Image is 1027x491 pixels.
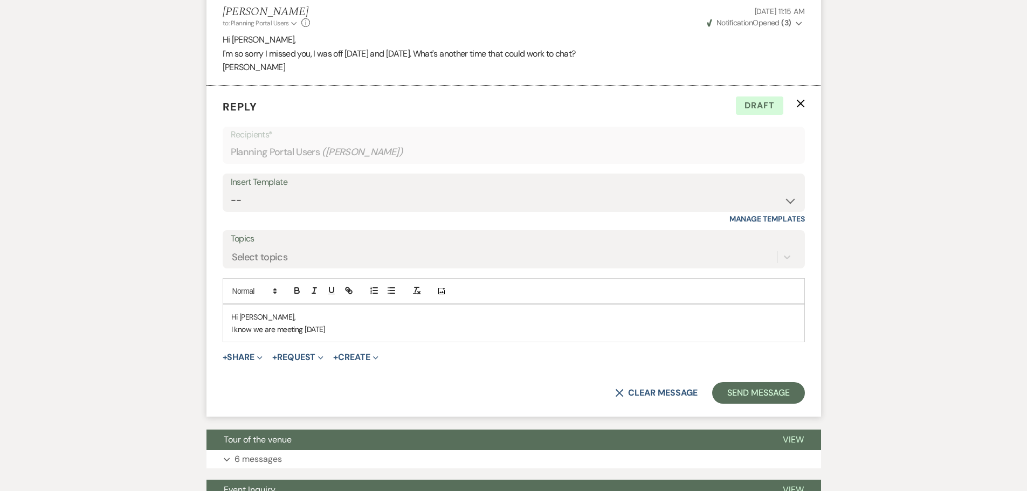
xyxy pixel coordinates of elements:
p: 6 messages [235,452,282,466]
p: [PERSON_NAME] [223,60,805,74]
button: Tour of the venue [206,430,766,450]
span: ( [PERSON_NAME] ) [322,145,403,160]
span: [DATE] 11:15 AM [755,6,805,16]
h5: [PERSON_NAME] [223,5,311,19]
span: View [783,434,804,445]
p: I'm so sorry I missed you, I was off [DATE] and [DATE]. What's another time that could work to chat? [223,47,805,61]
div: Planning Portal Users [231,142,797,163]
div: Select topics [232,250,288,265]
div: Insert Template [231,175,797,190]
span: Draft [736,96,783,115]
button: 6 messages [206,450,821,468]
p: Hi [PERSON_NAME], [231,311,796,323]
p: I know we are meeting [DATE] [231,323,796,335]
span: Tour of the venue [224,434,292,445]
button: Send Message [712,382,804,404]
span: to: Planning Portal Users [223,19,289,27]
button: Clear message [615,389,697,397]
button: NotificationOpened (3) [705,17,805,29]
span: Opened [707,18,791,27]
strong: ( 3 ) [781,18,791,27]
span: Reply [223,100,257,114]
button: Request [272,353,323,362]
span: + [333,353,338,362]
a: Manage Templates [729,214,805,224]
span: + [223,353,228,362]
button: View [766,430,821,450]
span: Notification [716,18,753,27]
label: Topics [231,231,797,247]
p: Hi [PERSON_NAME], [223,33,805,47]
button: Create [333,353,378,362]
button: Share [223,353,263,362]
button: to: Planning Portal Users [223,18,299,28]
span: + [272,353,277,362]
p: Recipients* [231,128,797,142]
